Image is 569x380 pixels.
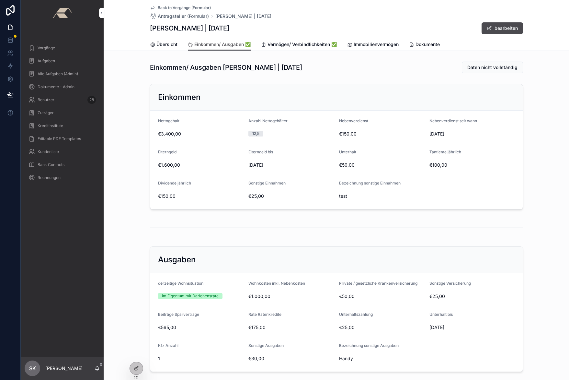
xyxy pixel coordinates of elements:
[38,45,55,51] span: Vorgänge
[158,193,244,199] span: €150,00
[158,149,176,154] span: Elterngeld
[339,293,425,300] span: €50,00
[38,84,74,89] span: Dokumente - Admin
[429,131,515,137] span: [DATE]
[248,281,305,286] span: Wohnkosten inkl. Nebenkosten
[339,149,356,154] span: Unterhalt
[25,68,100,80] a: Alle Aufgaben (Admin)
[252,131,259,137] div: 12,5
[158,13,209,19] span: Antragsteller (Formular)
[38,71,78,77] span: Alle Aufgaben (Admin)
[267,41,337,48] span: Vermögen/ Verbindlichkeiten ✅
[429,293,515,300] span: €25,00
[162,293,219,299] div: im Eigentum mit Darlehensrate
[25,172,100,184] a: Rechnungen
[415,41,440,48] span: Dokumente
[45,365,83,372] p: [PERSON_NAME]
[150,5,211,10] a: Back to Vorgänge (Formular)
[248,149,273,154] span: Elterngeld bis
[25,42,100,54] a: Vorgänge
[429,281,471,286] span: Sonstige Versicherung
[21,26,104,192] div: scrollable content
[25,120,100,132] a: Kreditinstitute
[429,149,461,154] span: Tantieme jährlich
[25,146,100,158] a: Kundenliste
[38,175,61,180] span: Rechnungen
[158,324,244,331] span: €565,00
[339,281,417,286] span: Private / gesetzliche Krankenversicherung
[347,39,399,52] a: Immobilienvermögen
[38,110,54,115] span: Zuträger
[248,118,288,123] span: Anzahl Nettogehälter
[158,312,199,317] span: Beiträge Sparverträge
[158,118,179,123] span: Nettogehalt
[25,81,100,93] a: Dokumente - Admin
[482,22,523,34] button: bearbeiten
[339,312,373,317] span: Unterhaltszahlung
[150,39,177,52] a: Übersicht
[158,92,200,102] h2: Einkommen
[429,324,515,331] span: [DATE]
[25,159,100,171] a: Bank Contacts
[158,281,203,286] span: derzeitige Wohnsituation
[248,355,334,362] span: €30,00
[156,41,177,48] span: Übersicht
[158,5,211,10] span: Back to Vorgänge (Formular)
[150,13,209,19] a: Antragsteller (Formular)
[158,355,244,362] span: 1
[158,131,244,137] span: €3.400,00
[339,343,399,348] span: Bezeichnung sonstige Ausgaben
[158,162,244,168] span: €1.600,00
[38,123,63,128] span: Kreditinstitute
[38,58,55,64] span: Aufgaben
[339,118,368,123] span: Nebenverdienst
[38,149,59,154] span: Kundenliste
[429,162,515,168] span: €100,00
[25,133,100,145] a: Editable PDF Templates
[29,364,36,372] span: SK
[248,293,334,300] span: €1.000,00
[339,162,425,168] span: €50,00
[52,8,72,18] img: App logo
[429,118,477,123] span: Nebenverdienst seit wann
[339,193,425,199] span: test
[25,107,100,119] a: Zuträger
[158,343,178,348] span: Kfz Anzahl
[339,324,425,331] span: €25,00
[150,63,302,72] h1: Einkommen/ Ausgaben [PERSON_NAME] | [DATE]
[409,39,440,52] a: Dokumente
[339,355,425,362] span: Handy
[38,162,64,167] span: Bank Contacts
[248,162,334,168] span: [DATE]
[248,181,286,185] span: Sonstige Einnahmen
[354,41,399,48] span: Immobilienvermögen
[194,41,251,48] span: Einkommen/ Ausgaben ✅
[38,136,81,141] span: Editable PDF Templates
[248,193,334,199] span: €25,00
[248,312,281,317] span: Rate Ratenkredite
[188,39,251,51] a: Einkommen/ Ausgaben ✅
[248,324,334,331] span: €175,00
[158,255,196,265] h2: Ausgaben
[462,62,523,73] button: Daten nicht vollständig
[38,97,54,102] span: Benutzer
[339,181,401,185] span: Bezeichnung sonstige Einnahmen
[215,13,271,19] a: [PERSON_NAME] | [DATE]
[467,64,518,71] span: Daten nicht vollständig
[261,39,337,52] a: Vermögen/ Verbindlichkeiten ✅
[87,96,96,104] div: 28
[158,181,191,185] span: Dividende jährlich
[429,312,453,317] span: Unterhalt bis
[150,24,229,33] h1: [PERSON_NAME] | [DATE]
[248,343,284,348] span: Sonstige Ausgaben
[25,94,100,106] a: Benutzer28
[25,55,100,67] a: Aufgaben
[339,131,425,137] span: €150,00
